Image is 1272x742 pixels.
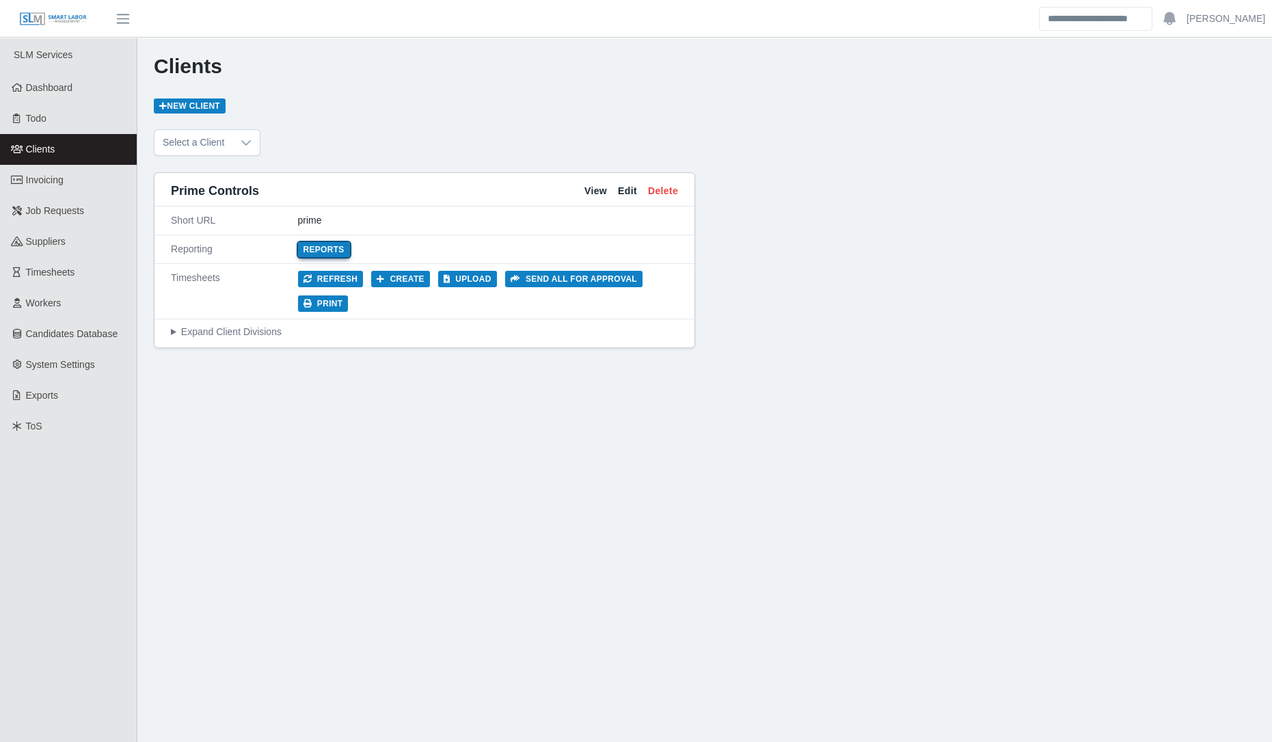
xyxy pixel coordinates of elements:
[26,205,85,216] span: Job Requests
[371,271,430,287] button: Create
[438,271,497,287] button: Upload
[26,82,73,93] span: Dashboard
[171,213,298,228] div: Short URL
[154,130,232,155] span: Select a Client
[171,325,678,339] summary: Expand Client Divisions
[26,144,55,155] span: Clients
[26,267,75,278] span: Timesheets
[26,174,64,185] span: Invoicing
[298,271,364,287] button: Refresh
[26,390,58,401] span: Exports
[298,295,349,312] button: Print
[26,297,62,308] span: Workers
[1187,12,1265,26] a: [PERSON_NAME]
[171,181,259,200] span: Prime Controls
[26,421,42,432] span: ToS
[154,54,1256,79] h1: Clients
[154,98,226,114] a: New Client
[505,271,642,287] button: Send all for approval
[14,49,72,60] span: SLM Services
[618,184,637,198] a: Edit
[1039,7,1152,31] input: Search
[584,184,607,198] a: View
[19,12,87,27] img: SLM Logo
[26,113,46,124] span: Todo
[26,359,95,370] span: System Settings
[298,242,350,257] a: Reports
[26,236,66,247] span: Suppliers
[171,271,298,312] div: Timesheets
[26,328,118,339] span: Candidates Database
[648,184,678,198] a: Delete
[171,242,298,256] div: Reporting
[298,213,679,228] div: prime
